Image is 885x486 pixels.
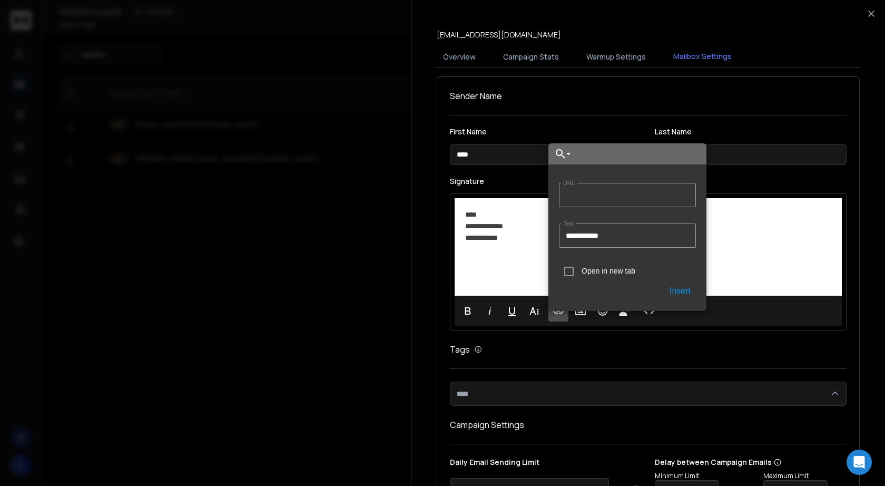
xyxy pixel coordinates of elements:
[480,300,500,322] button: Italic (⌘I)
[615,300,635,322] button: Insert Unsubscribe Link
[655,472,759,480] p: Minimum Limit
[548,143,573,164] button: Choose Link
[437,45,482,69] button: Overview
[593,300,613,322] button: Emoticons
[450,457,642,472] p: Daily Email Sending Limit
[450,90,847,102] h1: Sender Name
[458,300,478,322] button: Bold (⌘B)
[667,45,738,69] button: Mailbox Settings
[763,472,868,480] p: Maximum Limit
[847,450,872,475] div: Open Intercom Messenger
[497,45,565,69] button: Campaign Stats
[437,30,561,40] p: [EMAIL_ADDRESS][DOMAIN_NAME]
[502,300,522,322] button: Underline (⌘U)
[450,343,470,356] h1: Tags
[561,180,577,187] label: URL
[450,419,847,431] h1: Campaign Settings
[582,267,635,275] label: Open in new tab
[450,128,642,135] label: First Name
[655,457,868,468] p: Delay between Campaign Emails
[664,281,696,300] button: Insert
[639,300,659,322] button: Code View
[450,178,847,185] label: Signature
[580,45,652,69] button: Warmup Settings
[571,300,591,322] button: Insert Image (⌘P)
[655,128,847,135] label: Last Name
[561,220,576,227] label: Text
